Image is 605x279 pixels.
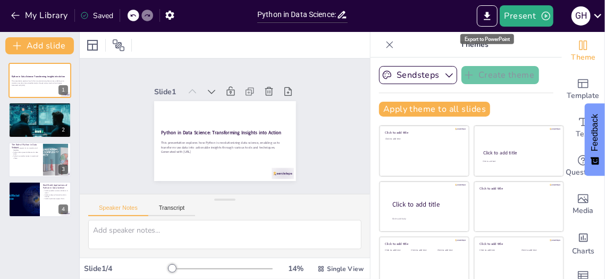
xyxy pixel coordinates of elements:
[58,165,68,174] div: 3
[460,34,514,44] div: Export to PowerPoint
[567,90,600,102] span: Template
[566,167,601,178] span: Questions
[562,32,604,70] div: Change the overall theme
[189,59,224,186] p: This presentation explores how Python is revolutionizing data science, enabling us to transform r...
[385,131,461,135] div: Click to add title
[257,7,337,22] input: Insert title
[88,204,148,216] button: Speaker Notes
[184,58,215,184] p: Generated with [URL]
[84,37,101,54] div: Layout
[385,249,409,252] div: Click to add text
[385,138,461,141] div: Click to add text
[398,32,551,58] p: Themes
[9,63,71,98] div: 1
[379,66,457,84] button: Sendsteps
[12,147,40,151] p: Python is popular for its simplicity and flexibility
[43,184,68,190] p: Real-World Applications of Python in Data Science
[112,39,125,52] span: Position
[483,150,554,156] div: Click to add title
[480,186,556,191] div: Click to add title
[12,104,68,107] p: What is Data Science?
[12,155,40,159] p: Python's versatility makes it a preferred choice
[562,147,604,185] div: Get real-time input from your audience
[9,182,71,217] div: 4
[9,102,71,137] div: 2
[576,128,591,140] span: Text
[43,190,68,194] p: Python predicts customer behavior in retail
[43,194,68,198] p: Python analyzes financial trends in finance
[9,142,71,177] div: 3
[8,7,72,24] button: My Library
[590,114,600,151] span: Feedback
[571,52,595,63] span: Theme
[12,84,68,86] p: Generated with [URL]
[43,198,68,200] p: Python optimizes supply chains
[58,85,68,95] div: 1
[80,11,113,21] div: Saved
[461,66,539,84] button: Create theme
[385,242,461,247] div: Click to add title
[585,103,605,176] button: Feedback - Show survey
[327,265,364,273] span: Single View
[562,109,604,147] div: Add text boxes
[392,200,460,209] div: Click to add title
[263,63,278,91] div: Slide 1
[411,249,435,252] div: Click to add text
[12,143,40,149] p: The Role of Python in Data Science
[477,5,498,27] button: Export to PowerPoint
[562,224,604,262] div: Add charts and graphs
[204,62,235,181] strong: Python in Data Science: Transforming Insights into Action
[12,106,68,108] p: Data science leverages scientific methods for insights
[5,37,74,54] button: Add slide
[438,249,461,252] div: Click to add text
[500,5,553,27] button: Present
[12,80,68,84] p: This presentation explores how Python is revolutionizing data science, enabling us to transform r...
[572,5,591,27] button: G H
[12,110,68,112] p: Data science is essential for data-driven decision-making
[572,6,591,26] div: G H
[148,204,196,216] button: Transcript
[572,245,594,257] span: Charts
[12,112,68,114] p: Data science involves various processes
[483,160,553,163] div: Click to add text
[522,249,555,252] div: Click to add text
[12,76,65,78] strong: Python in Data Science: Transforming Insights into Action
[84,264,171,274] div: Slide 1 / 4
[12,108,68,110] p: Data science includes structured and unstructured data
[283,264,309,274] div: 14 %
[562,70,604,109] div: Add ready made slides
[573,205,594,217] span: Media
[392,218,459,220] div: Click to add body
[379,102,490,117] button: Apply theme to all slides
[12,151,40,155] p: Python offers powerful libraries for data tasks
[480,249,514,252] div: Click to add text
[480,242,556,247] div: Click to add title
[58,204,68,214] div: 4
[58,125,68,135] div: 2
[562,185,604,224] div: Add images, graphics, shapes or video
